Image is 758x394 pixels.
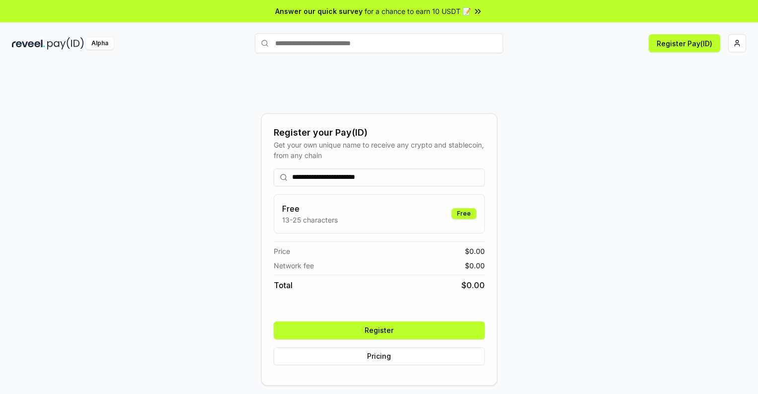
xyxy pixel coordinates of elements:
[47,37,84,50] img: pay_id
[274,246,290,256] span: Price
[452,208,476,219] div: Free
[274,321,485,339] button: Register
[282,203,338,215] h3: Free
[649,34,720,52] button: Register Pay(ID)
[274,126,485,140] div: Register your Pay(ID)
[465,260,485,271] span: $ 0.00
[282,215,338,225] p: 13-25 characters
[274,279,293,291] span: Total
[274,347,485,365] button: Pricing
[86,37,114,50] div: Alpha
[461,279,485,291] span: $ 0.00
[12,37,45,50] img: reveel_dark
[365,6,471,16] span: for a chance to earn 10 USDT 📝
[274,140,485,160] div: Get your own unique name to receive any crypto and stablecoin, from any chain
[275,6,363,16] span: Answer our quick survey
[465,246,485,256] span: $ 0.00
[274,260,314,271] span: Network fee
